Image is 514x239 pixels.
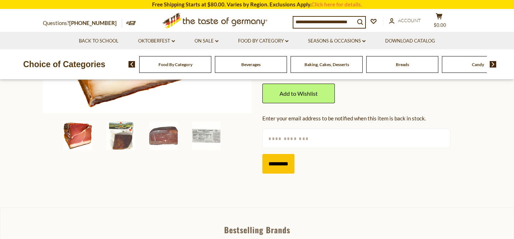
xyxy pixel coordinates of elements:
span: Account [398,18,421,23]
button: $0.00 [428,13,450,31]
div: Bestselling Brands [0,226,514,234]
a: Back to School [79,37,119,45]
a: Beverages [241,62,261,67]
a: [PHONE_NUMBER] [69,20,117,26]
a: Account [389,17,421,25]
img: previous arrow [128,61,135,68]
a: Candy [472,62,484,67]
img: Adler Orginial Black Forest Ham (Schinken), 1.2 lbs. loaf [106,121,135,150]
a: Download Catalog [385,37,435,45]
a: Food By Category [158,62,192,67]
a: Breads [396,62,409,67]
a: Food By Category [238,37,288,45]
a: Seasons & Occasions [308,37,366,45]
p: Questions? [43,19,122,28]
a: Baking, Cakes, Desserts [304,62,349,67]
a: On Sale [195,37,218,45]
div: Enter your email address to be notified when this item is back in stock. [262,114,471,123]
a: Click here for details. [311,1,362,8]
span: $0.00 [434,22,446,28]
img: Adler Orginial Black Forest Ham (Schinken), 1.2 lbs. loaf [149,121,178,150]
img: Adler Orginial Black Forest Ham (Schinken), 1.2 lbs. loaf [64,121,92,150]
img: Adler Orginial Black Forest Ham (Schinken), 1.2 lbs. loaf [192,121,221,150]
a: Add to Wishlist [262,84,335,103]
a: Oktoberfest [138,37,175,45]
img: next arrow [490,61,497,68]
